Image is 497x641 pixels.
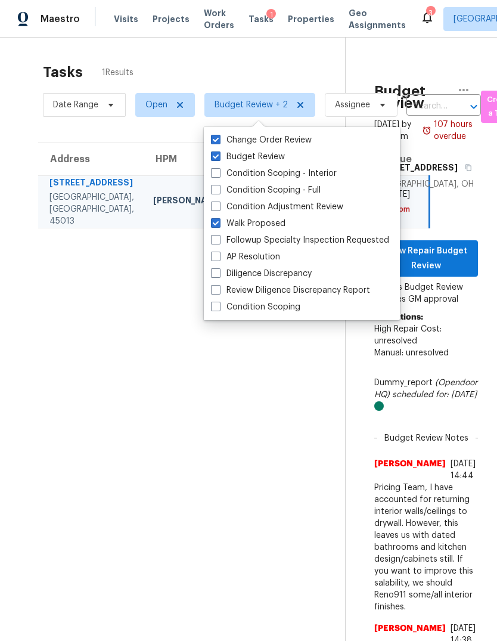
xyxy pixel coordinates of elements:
[204,7,234,31] span: Work Orders
[374,325,442,345] span: High Repair Cost: unresolved
[422,119,431,143] img: Overdue Alarm Icon
[211,268,312,280] label: Diligence Discrepancy
[145,99,167,111] span: Open
[248,15,274,23] span: Tasks
[374,458,446,482] span: [PERSON_NAME]
[211,284,370,296] label: Review Diligence Discrepancy Report
[211,201,343,213] label: Condition Adjustment Review
[406,97,448,116] input: Search by address
[211,218,285,230] label: Walk Proposed
[41,13,80,25] span: Maestro
[384,244,468,273] span: View Repair Budget Review
[374,85,449,109] h2: Budget Review
[114,13,138,25] span: Visits
[374,119,422,143] div: [DATE] by 11:00pm
[49,191,134,227] div: [GEOGRAPHIC_DATA], [GEOGRAPHIC_DATA], 45013
[431,119,478,143] div: 107 hours overdue
[426,7,434,19] div: 3
[374,482,478,613] span: Pricing Team, I have accounted for returning interior walls/ceilings to drywall. However, this le...
[153,194,222,209] div: [PERSON_NAME]
[102,67,133,79] span: 1 Results
[153,13,190,25] span: Projects
[374,349,449,357] span: Manual: unresolved
[374,240,478,277] button: View Repair Budget Review
[335,99,370,111] span: Assignee
[215,99,288,111] span: Budget Review + 2
[211,251,280,263] label: AP Resolution
[465,98,482,115] button: Open
[288,13,334,25] span: Properties
[374,162,458,174] h5: [STREET_ADDRESS]
[38,143,144,176] th: Address
[451,460,476,480] span: [DATE] 14:44
[211,168,337,179] label: Condition Scoping - Interior
[349,7,406,31] span: Geo Assignments
[43,66,83,78] h2: Tasks
[49,176,134,191] div: [STREET_ADDRESS]
[53,99,98,111] span: Date Range
[392,391,477,399] i: scheduled for: [DATE]
[374,178,478,202] div: [GEOGRAPHIC_DATA], OH 45013
[211,151,285,163] label: Budget Review
[211,301,300,313] label: Condition Scoping
[374,377,478,413] div: Dummy_report
[374,281,478,305] p: This Budget Review requires GM approval
[377,432,476,444] span: Budget Review Notes
[211,184,321,196] label: Condition Scoping - Full
[144,143,232,176] th: HPM
[211,134,312,146] label: Change Order Review
[266,9,276,21] div: 1
[458,157,474,178] button: Copy Address
[211,234,389,246] label: Followup Specialty Inspection Requested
